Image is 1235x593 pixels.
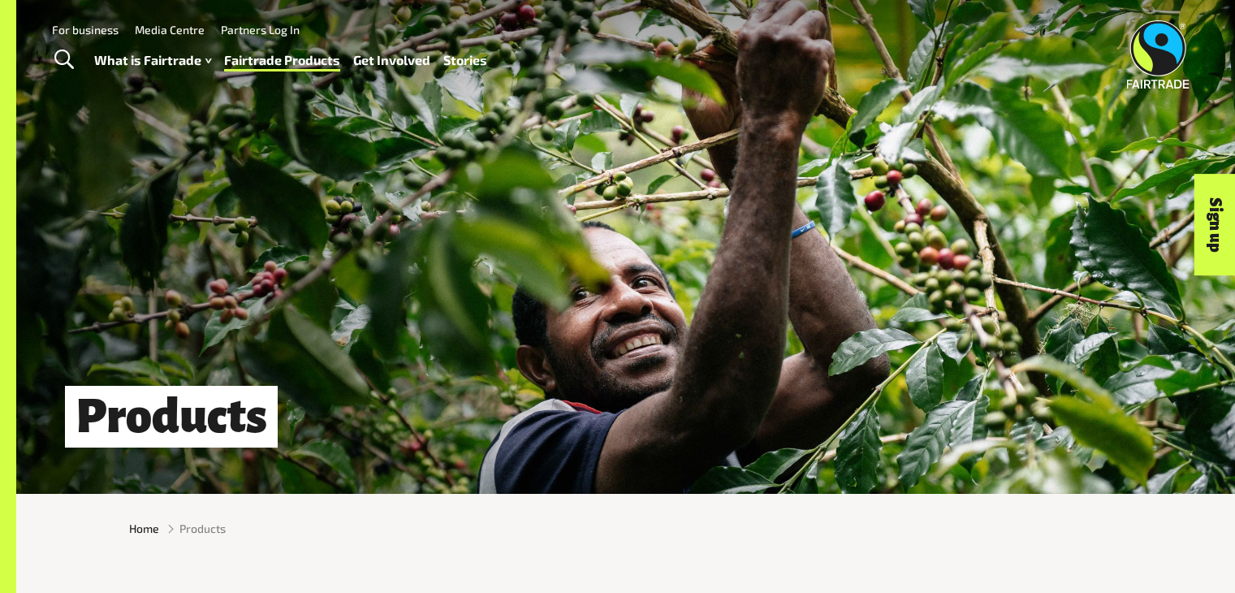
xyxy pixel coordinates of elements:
[94,49,211,72] a: What is Fairtrade
[1127,20,1190,89] img: Fairtrade Australia New Zealand logo
[65,386,278,448] h1: Products
[129,520,159,537] a: Home
[135,23,205,37] a: Media Centre
[221,23,300,37] a: Partners Log In
[353,49,430,72] a: Get Involved
[224,49,340,72] a: Fairtrade Products
[44,40,84,80] a: Toggle Search
[179,520,226,537] span: Products
[52,23,119,37] a: For business
[443,49,487,72] a: Stories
